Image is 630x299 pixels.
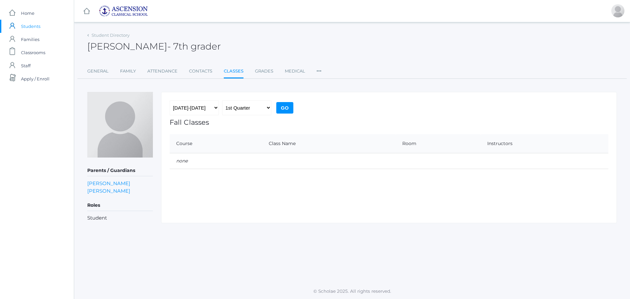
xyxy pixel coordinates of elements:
[21,20,40,33] span: Students
[92,32,130,38] a: Student Directory
[21,59,31,72] span: Staff
[87,165,153,176] h5: Parents / Guardians
[21,72,50,85] span: Apply / Enroll
[99,5,148,17] img: ascension-logo-blue-113fc29133de2fb5813e50b71547a291c5fdb7962bf76d49838a2a14a36269ea.jpg
[396,134,481,153] th: Room
[87,65,109,78] a: General
[87,41,221,52] h2: [PERSON_NAME]
[285,65,305,78] a: Medical
[481,134,608,153] th: Instructors
[224,65,243,79] a: Classes
[87,187,130,195] a: [PERSON_NAME]
[74,288,630,294] p: © Scholae 2025. All rights reserved.
[189,65,212,78] a: Contacts
[262,134,396,153] th: Class Name
[611,4,624,17] div: Ralph Richardson
[276,102,293,114] input: Go
[87,180,130,187] a: [PERSON_NAME]
[87,92,153,158] img: Noah Sanchez
[21,46,45,59] span: Classrooms
[255,65,273,78] a: Grades
[147,65,178,78] a: Attendance
[120,65,136,78] a: Family
[21,33,39,46] span: Families
[170,134,262,153] th: Course
[170,118,608,126] h1: Fall Classes
[21,7,34,20] span: Home
[176,158,188,164] em: none
[87,200,153,211] h5: Roles
[87,214,153,222] li: Student
[167,41,221,52] span: - 7th grader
